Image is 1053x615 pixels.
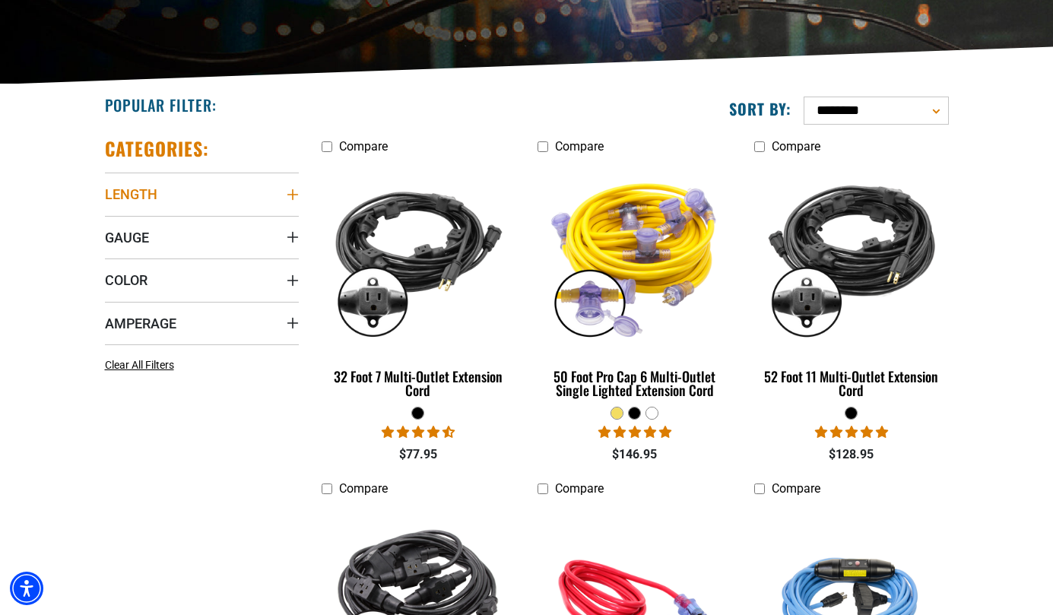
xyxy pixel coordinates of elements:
h2: Popular Filter: [105,95,217,115]
div: Accessibility Menu [10,572,43,605]
span: Compare [339,139,388,154]
span: Compare [772,481,820,496]
summary: Color [105,258,299,301]
span: Length [105,185,157,203]
summary: Length [105,173,299,215]
span: Gauge [105,229,149,246]
span: Amperage [105,315,176,332]
span: 4.80 stars [598,425,671,439]
div: $77.95 [322,445,515,464]
span: 4.68 stars [382,425,455,439]
a: Clear All Filters [105,357,180,373]
div: 52 Foot 11 Multi-Outlet Extension Cord [754,369,948,397]
label: Sort by: [729,99,791,119]
span: Compare [555,481,604,496]
div: $146.95 [538,445,731,464]
summary: Amperage [105,302,299,344]
span: Clear All Filters [105,359,174,371]
span: Compare [772,139,820,154]
img: black [322,169,514,344]
a: black 52 Foot 11 Multi-Outlet Extension Cord [754,161,948,406]
span: Compare [339,481,388,496]
div: 32 Foot 7 Multi-Outlet Extension Cord [322,369,515,397]
span: Color [105,271,147,289]
a: black 32 Foot 7 Multi-Outlet Extension Cord [322,161,515,406]
a: yellow 50 Foot Pro Cap 6 Multi-Outlet Single Lighted Extension Cord [538,161,731,406]
img: yellow [539,169,731,344]
img: black [756,169,947,344]
span: Compare [555,139,604,154]
span: 4.95 stars [815,425,888,439]
div: $128.95 [754,445,948,464]
div: 50 Foot Pro Cap 6 Multi-Outlet Single Lighted Extension Cord [538,369,731,397]
summary: Gauge [105,216,299,258]
h2: Categories: [105,137,210,160]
